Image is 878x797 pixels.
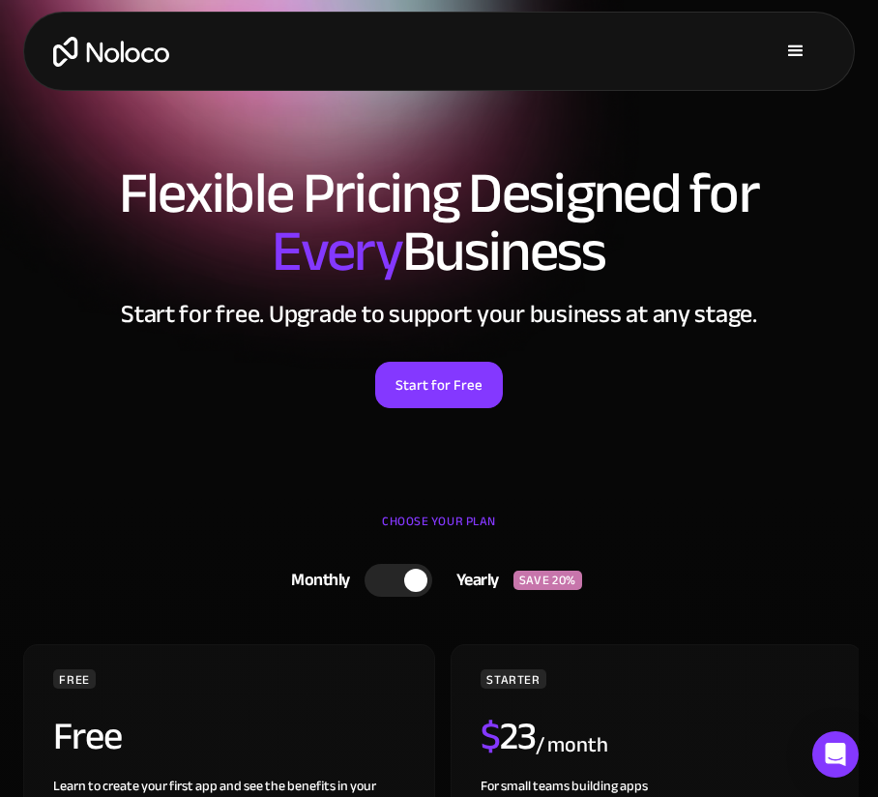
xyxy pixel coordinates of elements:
div: SAVE 20% [513,571,582,590]
div: CHOOSE YOUR PLAN [19,507,859,555]
a: home [53,37,169,67]
h1: Flexible Pricing Designed for Business [19,164,859,280]
h2: 23 [481,713,535,761]
div: Open Intercom Messenger [812,731,859,778]
span: Every [272,197,402,306]
div: STARTER [481,669,545,689]
a: Start for Free [375,362,503,408]
div: Monthly [267,566,365,595]
div: FREE [53,669,96,689]
h2: Free [53,713,121,761]
div: / month [536,730,608,761]
h2: Start for free. Upgrade to support your business at any stage. [19,300,859,329]
div: Yearly [432,566,513,595]
span: $ [481,700,500,773]
div: menu [767,22,825,80]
